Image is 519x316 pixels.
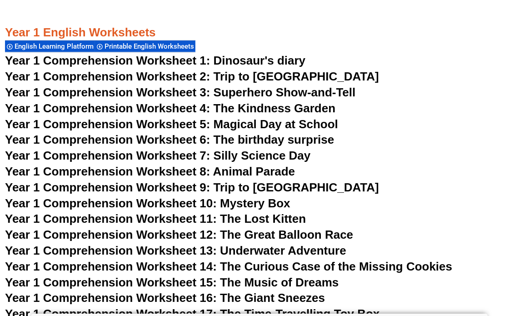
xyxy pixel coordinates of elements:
iframe: Chat Widget [474,272,519,316]
a: Year 1 Comprehension Worksheet 4: The Kindness Garden [5,101,335,115]
a: Year 1 Comprehension Worksheet 6: The birthday surprise [5,133,334,146]
a: Year 1 Comprehension Worksheet 14: The Curious Case of the Missing Cookies [5,260,452,273]
a: Year 1 Comprehension Worksheet 2: Trip to [GEOGRAPHIC_DATA] [5,70,379,83]
a: Year 1 Comprehension Worksheet 8: Animal Parade [5,165,295,178]
a: Year 1 Comprehension Worksheet 13: Underwater Adventure [5,244,346,257]
div: Printable English Worksheets [95,40,195,52]
a: Year 1 Comprehension Worksheet 9: Trip to [GEOGRAPHIC_DATA] [5,181,379,194]
a: Year 1 Comprehension Worksheet 11: The Lost Kitten [5,212,306,226]
a: Year 1 Comprehension Worksheet 3: Superhero Show-and-Tell [5,85,356,99]
div: English Learning Platform [5,40,95,52]
a: Year 1 Comprehension Worksheet 12: The Great Balloon Race [5,228,353,241]
span: English Learning Platform [15,42,96,50]
a: Year 1 Comprehension Worksheet 16: The Giant Sneezes [5,291,325,305]
span: Printable English Worksheets [105,42,197,50]
a: Year 1 Comprehension Worksheet 7: Silly Science Day [5,149,311,162]
a: Year 1 Comprehension Worksheet 1: Dinosaur's diary [5,54,305,67]
h3: Year 1 English Worksheets [5,25,514,40]
a: Year 1 Comprehension Worksheet 10: Mystery Box [5,196,290,210]
a: Year 1 Comprehension Worksheet 15: The Music of Dreams [5,276,339,289]
a: Year 1 Comprehension Worksheet 5: Magical Day at School [5,117,338,131]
